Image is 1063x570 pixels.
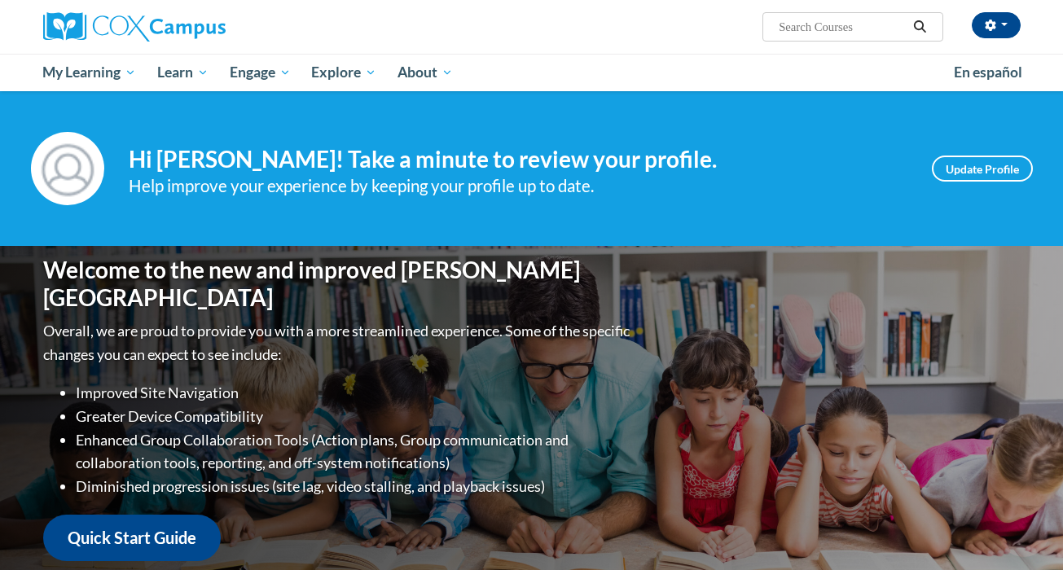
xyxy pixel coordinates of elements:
[43,12,353,42] a: Cox Campus
[907,17,932,37] button: Search
[31,132,104,205] img: Profile Image
[43,515,221,561] a: Quick Start Guide
[230,63,291,82] span: Engage
[777,17,907,37] input: Search Courses
[43,319,634,366] p: Overall, we are proud to provide you with a more streamlined experience. Some of the specific cha...
[219,54,301,91] a: Engage
[998,505,1050,557] iframe: Button to launch messaging window
[972,12,1021,38] button: Account Settings
[129,173,907,199] div: Help improve your experience by keeping your profile up to date.
[76,405,634,428] li: Greater Device Compatibility
[42,63,136,82] span: My Learning
[387,54,463,91] a: About
[19,54,1045,91] div: Main menu
[76,475,634,498] li: Diminished progression issues (site lag, video stalling, and playback issues)
[398,63,453,82] span: About
[301,54,387,91] a: Explore
[76,381,634,405] li: Improved Site Navigation
[43,12,226,42] img: Cox Campus
[33,54,147,91] a: My Learning
[954,64,1022,81] span: En español
[311,63,376,82] span: Explore
[943,55,1033,90] a: En español
[129,146,907,173] h4: Hi [PERSON_NAME]! Take a minute to review your profile.
[76,428,634,476] li: Enhanced Group Collaboration Tools (Action plans, Group communication and collaboration tools, re...
[932,156,1033,182] a: Update Profile
[43,256,634,311] h1: Welcome to the new and improved [PERSON_NAME][GEOGRAPHIC_DATA]
[147,54,219,91] a: Learn
[157,63,209,82] span: Learn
